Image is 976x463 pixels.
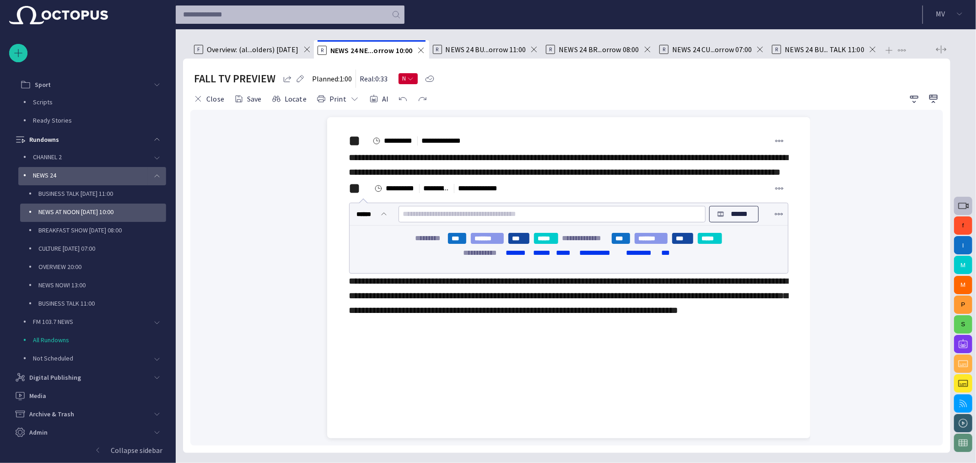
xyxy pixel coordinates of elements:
p: Planned: 1:00 [312,73,352,84]
p: NEWS AT NOON [DATE] 10:00 [38,207,166,216]
p: NEWS NOW! 13:00 [38,280,166,290]
div: RNEWS 24 BU...orrow 11:00 [429,40,543,59]
span: N [402,74,407,83]
p: BREAKFAST SHOW [DATE] 08:00 [38,226,166,235]
div: NEWS NOW! 13:00 [20,277,166,295]
p: R [433,45,442,54]
div: Ready Stories [15,112,166,130]
div: FOverview: (al...olders) [DATE] [190,40,314,59]
img: Octopus News Room [9,6,108,24]
div: Media [9,387,166,405]
div: BUSINESS TALK [DATE] 11:00 [20,185,166,204]
button: P [954,296,972,314]
p: Admin [29,428,48,437]
button: M [954,256,972,274]
p: All Rundowns [33,335,166,345]
p: F [194,45,203,54]
span: NEWS 24 BR...orrow 08:00 [559,45,639,54]
p: CHANNEL 2 [33,152,148,162]
button: f [954,216,972,235]
p: BUSINESS TALK 11:00 [38,299,166,308]
button: Save [231,91,265,107]
button: MV [928,5,971,22]
button: I [954,236,972,254]
p: R [318,46,327,55]
div: CULTURE [DATE] 07:00 [20,240,166,258]
span: NEWS 24 BU... TALK 11:00 [785,45,864,54]
p: Collapse sidebar [111,445,162,456]
div: Scripts [15,94,166,112]
p: Archive & Trash [29,409,74,419]
span: NEWS 24 BU...orrow 11:00 [446,45,526,54]
p: FM 103.7 NEWS [33,317,148,326]
div: OVERVIEW 20:00 [20,258,166,277]
button: AI [366,91,392,107]
div: RNEWS 24 BR...orrow 08:00 [542,40,656,59]
p: Rundowns [29,135,59,144]
h2: FALL TV PREVIEW [194,71,275,86]
div: RNEWS 24 BU... TALK 11:00 [768,40,881,59]
div: RNEWS 24 NE...orrow 10:00 [314,40,429,59]
button: S [954,315,972,334]
p: NEWS 24 [33,171,148,180]
p: Real: 0:33 [360,73,388,84]
button: Locate [269,91,310,107]
button: Print [313,91,362,107]
span: Overview: (al...olders) [DATE] [207,45,299,54]
p: Not Scheduled [33,354,148,363]
p: Ready Stories [33,116,166,125]
span: NEWS 24 CU...orrow 07:00 [672,45,752,54]
p: R [772,45,781,54]
div: All Rundowns [15,332,166,350]
span: NEWS 24 NE...orrow 10:00 [330,46,413,55]
p: Digital Publishing [29,373,81,382]
p: OVERVIEW 20:00 [38,262,166,271]
button: M [954,276,972,294]
p: M V [936,8,945,19]
button: Collapse sidebar [9,441,166,459]
div: BREAKFAST SHOW [DATE] 08:00 [20,222,166,240]
p: Scripts [33,97,166,107]
p: Media [29,391,46,400]
p: R [659,45,669,54]
div: RNEWS 24 CU...orrow 07:00 [656,40,769,59]
div: NEWS AT NOON [DATE] 10:00 [20,204,166,222]
button: Close [190,91,227,107]
p: CULTURE [DATE] 07:00 [38,244,166,253]
p: Sport [35,80,51,89]
p: R [546,45,555,54]
div: BUSINESS TALK 11:00 [20,295,166,313]
button: N [399,70,418,87]
p: BUSINESS TALK [DATE] 11:00 [38,189,166,198]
